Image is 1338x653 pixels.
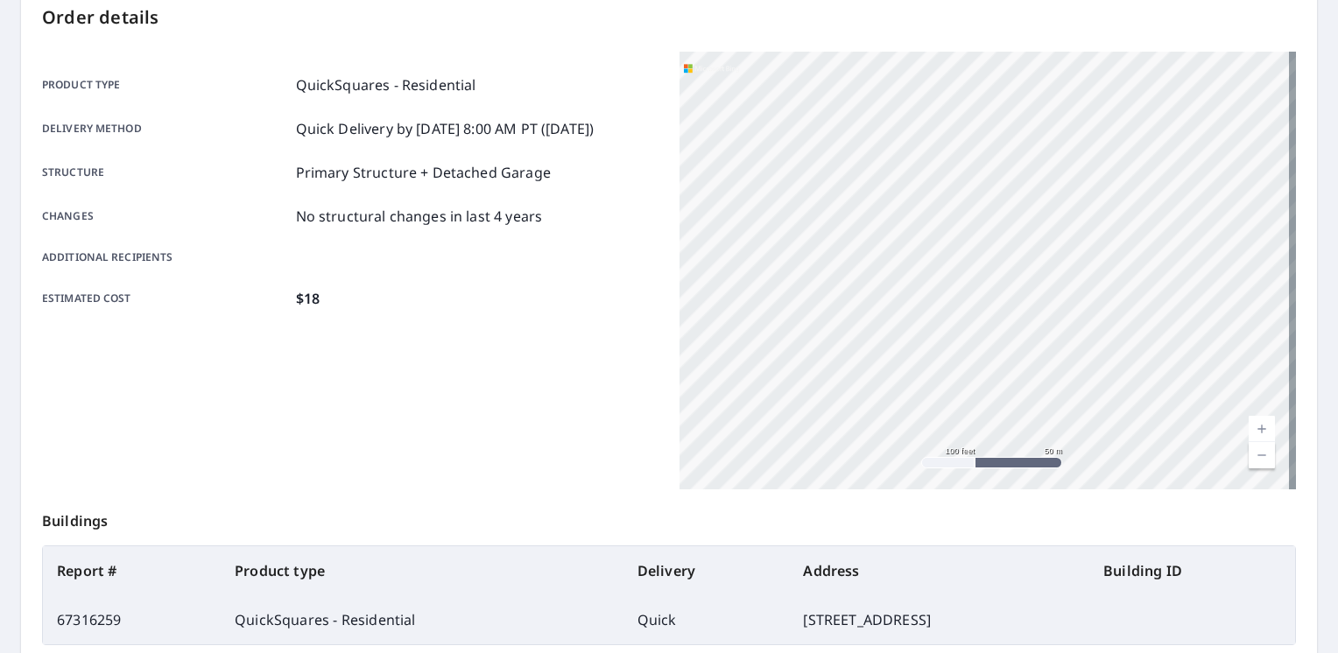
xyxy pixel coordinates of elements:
p: Structure [42,162,289,183]
p: Product type [42,74,289,95]
p: Changes [42,206,289,227]
p: $18 [296,288,320,309]
p: Order details [42,4,1296,31]
p: Quick Delivery by [DATE] 8:00 AM PT ([DATE]) [296,118,595,139]
td: [STREET_ADDRESS] [789,595,1089,644]
p: Additional recipients [42,249,289,265]
p: Estimated cost [42,288,289,309]
td: QuickSquares - Residential [221,595,623,644]
td: 67316259 [43,595,221,644]
p: No structural changes in last 4 years [296,206,543,227]
p: QuickSquares - Residential [296,74,476,95]
p: Delivery method [42,118,289,139]
th: Building ID [1089,546,1295,595]
td: Quick [623,595,790,644]
p: Primary Structure + Detached Garage [296,162,551,183]
a: Current Level 18, Zoom Out [1249,442,1275,468]
p: Buildings [42,489,1296,545]
th: Report # [43,546,221,595]
th: Delivery [623,546,790,595]
th: Product type [221,546,623,595]
th: Address [789,546,1089,595]
a: Current Level 18, Zoom In [1249,416,1275,442]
